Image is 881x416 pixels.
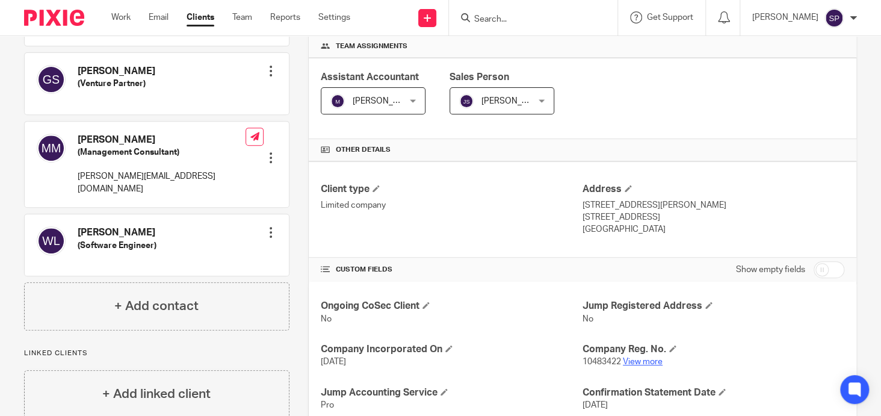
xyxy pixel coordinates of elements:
span: Team assignments [336,42,407,51]
a: Email [149,11,168,23]
h4: Confirmation Statement Date [583,387,844,399]
h5: (Venture Partner) [78,78,155,90]
h4: [PERSON_NAME] [78,65,155,78]
a: Reports [270,11,300,23]
h4: + Add contact [114,297,199,315]
input: Search [473,14,581,25]
span: [DATE] [321,358,346,366]
img: svg%3E [37,65,66,94]
h4: Ongoing CoSec Client [321,300,583,312]
img: svg%3E [37,226,66,255]
p: Linked clients [24,349,289,358]
span: No [321,315,332,323]
span: 10483422 [583,358,621,366]
p: [GEOGRAPHIC_DATA] [583,223,844,235]
img: Pixie [24,10,84,26]
h4: [PERSON_NAME] [78,226,156,239]
span: Assistant Accountant [321,72,419,82]
h5: (Management Consultant) [78,146,246,158]
h4: Address [583,183,844,196]
h4: [PERSON_NAME] [78,134,246,146]
h5: (Software Engineer) [78,240,156,252]
h4: + Add linked client [102,385,211,403]
p: [PERSON_NAME][EMAIL_ADDRESS][DOMAIN_NAME] [78,170,246,195]
img: svg%3E [824,8,844,28]
a: Clients [187,11,214,23]
span: Pro [321,401,334,409]
a: Settings [318,11,350,23]
img: svg%3E [37,134,66,163]
span: No [583,315,593,323]
a: Team [232,11,252,23]
img: svg%3E [330,94,345,108]
h4: Jump Registered Address [583,300,844,312]
h4: CUSTOM FIELDS [321,265,583,275]
h4: Company Incorporated On [321,343,583,356]
h4: Jump Accounting Service [321,387,583,399]
h4: Company Reg. No. [583,343,844,356]
a: View more [623,358,663,366]
span: Other details [336,145,391,155]
img: svg%3E [459,94,474,108]
p: [STREET_ADDRESS] [583,211,844,223]
span: [PERSON_NAME] [481,97,548,105]
span: Get Support [647,13,693,22]
label: Show empty fields [736,264,805,276]
span: [PERSON_NAME] [353,97,419,105]
p: [PERSON_NAME] [752,11,818,23]
span: Sales Person [450,72,509,82]
a: Work [111,11,131,23]
h4: Client type [321,183,583,196]
p: [STREET_ADDRESS][PERSON_NAME] [583,199,844,211]
p: Limited company [321,199,583,211]
span: [DATE] [583,401,608,409]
